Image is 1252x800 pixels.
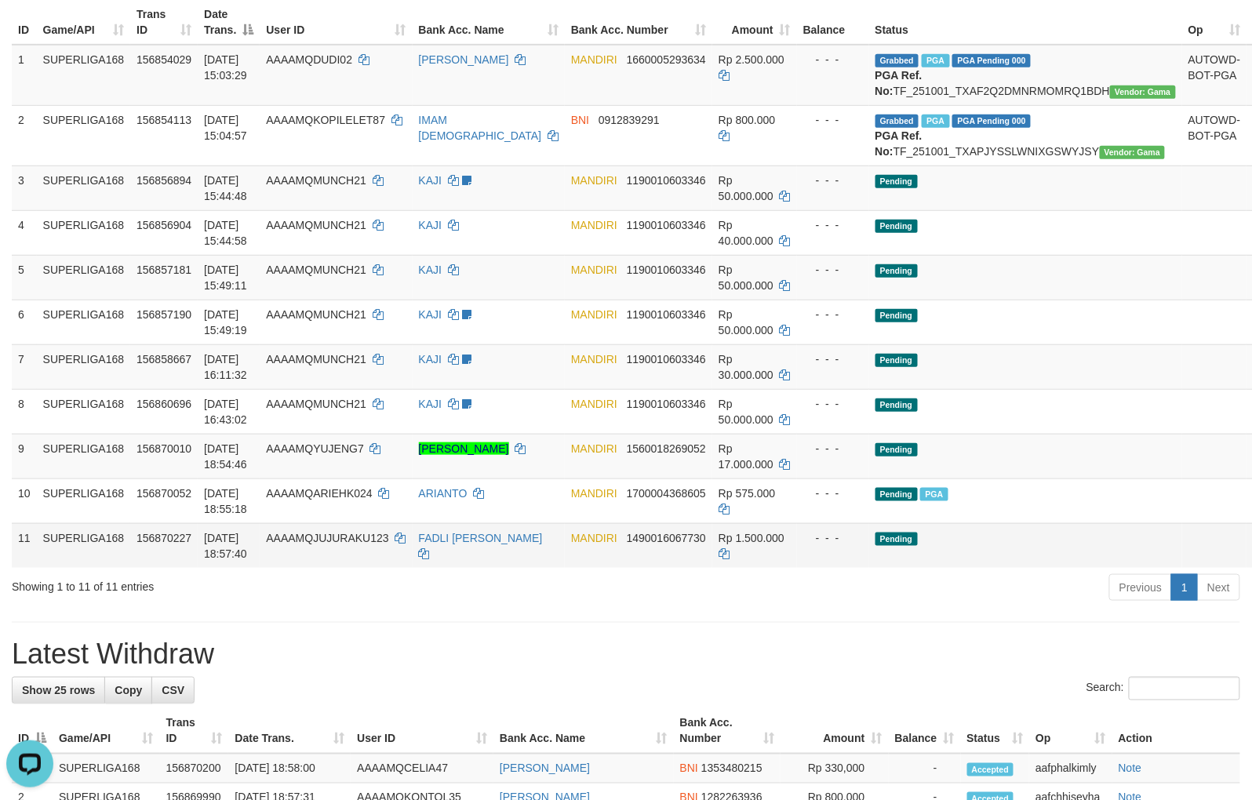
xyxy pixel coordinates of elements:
[493,709,674,754] th: Bank Acc. Name: activate to sort column ascending
[204,353,247,381] span: [DATE] 16:11:32
[37,165,131,210] td: SUPERLIGA168
[136,174,191,187] span: 156856894
[875,354,918,367] span: Pending
[875,309,918,322] span: Pending
[1182,105,1247,165] td: AUTOWD-BOT-PGA
[6,6,53,53] button: Open LiveChat chat widget
[599,114,660,126] span: Copy 0912839291 to clipboard
[719,398,773,426] span: Rp 50.000.000
[719,264,773,292] span: Rp 50.000.000
[803,351,863,367] div: - - -
[1029,709,1112,754] th: Op: activate to sort column ascending
[419,308,442,321] a: KAJI
[803,173,863,188] div: - - -
[136,487,191,500] span: 156870052
[869,45,1182,106] td: TF_251001_TXAF2Q2DMNRMOMRQ1BDH
[719,353,773,381] span: Rp 30.000.000
[719,219,773,247] span: Rp 40.000.000
[719,487,775,500] span: Rp 575.000
[889,709,961,754] th: Balance: activate to sort column ascending
[162,684,184,696] span: CSV
[266,264,366,276] span: AAAAMQMUNCH21
[627,532,706,544] span: Copy 1490016067730 to clipboard
[1109,574,1172,601] a: Previous
[115,684,142,696] span: Copy
[875,175,918,188] span: Pending
[627,487,706,500] span: Copy 1700004368605 to clipboard
[266,487,372,500] span: AAAAMQARIEHK024
[37,210,131,255] td: SUPERLIGA168
[875,533,918,546] span: Pending
[803,112,863,128] div: - - -
[136,308,191,321] span: 156857190
[12,210,37,255] td: 4
[803,441,863,456] div: - - -
[875,264,918,278] span: Pending
[12,344,37,389] td: 7
[922,115,949,128] span: Marked by aafchhiseyha
[12,434,37,478] td: 9
[571,114,589,126] span: BNI
[12,638,1240,670] h1: Latest Withdraw
[266,308,366,321] span: AAAAMQMUNCH21
[204,442,247,471] span: [DATE] 18:54:46
[627,442,706,455] span: Copy 1560018269052 to clipboard
[920,488,948,501] span: Marked by aafsoycanthlai
[1112,709,1240,754] th: Action
[204,219,247,247] span: [DATE] 15:44:58
[803,307,863,322] div: - - -
[922,54,949,67] span: Marked by aafsoycanthlai
[228,709,351,754] th: Date Trans.: activate to sort column ascending
[719,174,773,202] span: Rp 50.000.000
[266,353,366,365] span: AAAAMQMUNCH21
[204,53,247,82] span: [DATE] 15:03:29
[961,709,1030,754] th: Status: activate to sort column ascending
[889,754,961,784] td: -
[136,442,191,455] span: 156870010
[1100,146,1166,159] span: Vendor URL: https://trx31.1velocity.biz
[803,530,863,546] div: - - -
[875,115,919,128] span: Grabbed
[12,105,37,165] td: 2
[419,53,509,66] a: [PERSON_NAME]
[781,754,888,784] td: Rp 330,000
[571,398,617,410] span: MANDIRI
[266,114,385,126] span: AAAAMQKOPILELET87
[136,532,191,544] span: 156870227
[875,488,918,501] span: Pending
[952,54,1031,67] span: PGA Pending
[104,677,152,704] a: Copy
[204,264,247,292] span: [DATE] 15:49:11
[12,677,105,704] a: Show 25 rows
[875,54,919,67] span: Grabbed
[37,344,131,389] td: SUPERLIGA168
[719,532,784,544] span: Rp 1.500.000
[266,174,366,187] span: AAAAMQMUNCH21
[680,762,698,775] span: BNI
[37,389,131,434] td: SUPERLIGA168
[37,45,131,106] td: SUPERLIGA168
[1110,85,1176,99] span: Vendor URL: https://trx31.1velocity.biz
[571,353,617,365] span: MANDIRI
[875,69,923,97] b: PGA Ref. No:
[12,523,37,568] td: 11
[419,114,542,142] a: IMAM [DEMOGRAPHIC_DATA]
[12,478,37,523] td: 10
[875,398,918,412] span: Pending
[803,262,863,278] div: - - -
[136,398,191,410] span: 156860696
[571,219,617,231] span: MANDIRI
[12,573,510,595] div: Showing 1 to 11 of 11 entries
[136,353,191,365] span: 156858667
[266,532,388,544] span: AAAAMQJUJURAKU123
[136,114,191,126] span: 156854113
[37,478,131,523] td: SUPERLIGA168
[12,300,37,344] td: 6
[719,53,784,66] span: Rp 2.500.000
[419,174,442,187] a: KAJI
[266,219,366,231] span: AAAAMQMUNCH21
[627,174,706,187] span: Copy 1190010603346 to clipboard
[875,129,923,158] b: PGA Ref. No:
[1086,677,1240,700] label: Search:
[627,53,706,66] span: Copy 1660005293634 to clipboard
